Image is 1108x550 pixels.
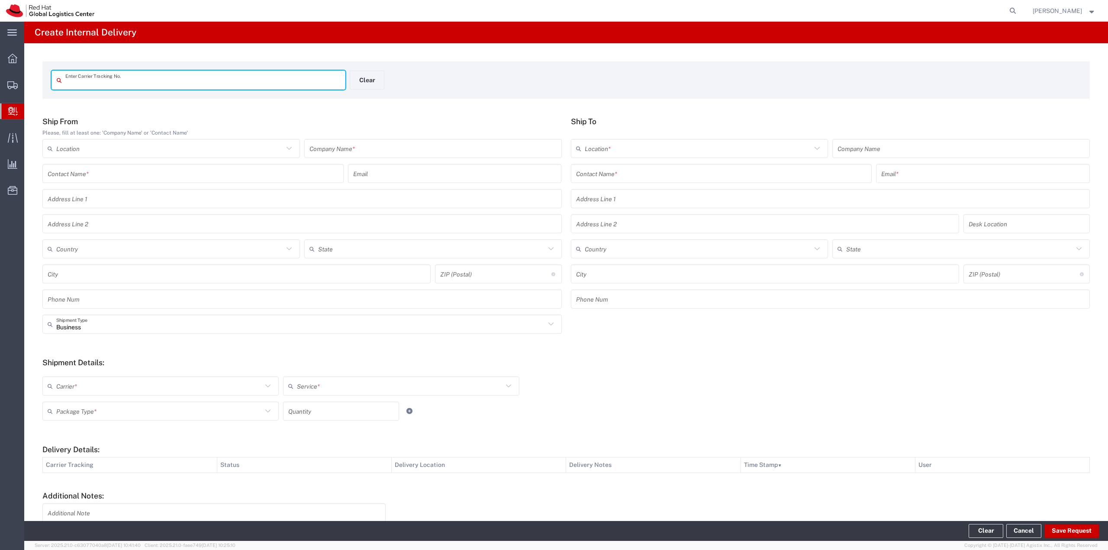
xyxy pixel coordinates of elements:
button: Clear [350,71,384,90]
div: Please, fill at least one: 'Company Name' or 'Contact Name' [42,129,562,137]
a: Add Item [403,405,415,417]
th: Delivery Notes [566,457,741,473]
span: [DATE] 10:41:40 [107,543,141,548]
h5: Shipment Details: [42,358,1090,367]
span: [DATE] 10:25:10 [202,543,235,548]
button: [PERSON_NAME] [1032,6,1096,16]
a: Cancel [1006,524,1041,538]
span: Copyright © [DATE]-[DATE] Agistix Inc., All Rights Reserved [964,542,1098,549]
span: Jason Alexander [1033,6,1082,16]
th: Delivery Location [392,457,566,473]
h5: Delivery Details: [42,445,1090,454]
th: Time Stamp [741,457,915,473]
th: User [915,457,1089,473]
h4: Create Internal Delivery [35,22,136,43]
h5: Ship From [42,117,562,126]
th: Carrier Tracking [43,457,217,473]
h5: Additional Notes: [42,491,1090,500]
button: Save Request [1044,524,1099,538]
th: Status [217,457,392,473]
h5: Ship To [571,117,1090,126]
table: Delivery Details: [42,457,1090,473]
span: Client: 2025.21.0-faee749 [145,543,235,548]
button: Clear [969,524,1003,538]
span: Server: 2025.21.0-c63077040a8 [35,543,141,548]
img: logo [6,4,94,17]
